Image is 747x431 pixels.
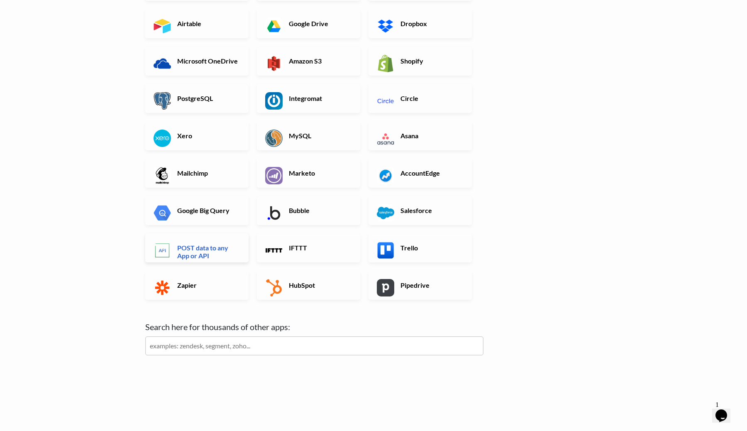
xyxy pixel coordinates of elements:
img: HubSpot App & API [265,279,283,296]
img: Microsoft OneDrive App & API [154,55,171,72]
h6: Zapier [175,281,240,289]
a: Amazon S3 [257,47,360,76]
a: MySQL [257,121,360,150]
a: HubSpot [257,271,360,300]
h6: Marketo [287,169,352,177]
a: Asana [369,121,472,150]
img: Asana App & API [377,130,394,147]
h6: Amazon S3 [287,57,352,65]
img: Trello App & API [377,242,394,259]
a: Salesforce [369,196,472,225]
img: Xero App & API [154,130,171,147]
h6: Xero [175,132,240,140]
img: Marketo App & API [265,167,283,184]
a: Pipedrive [369,271,472,300]
img: Google Big Query App & API [154,204,171,222]
a: Zapier [145,271,249,300]
img: Shopify App & API [377,55,394,72]
a: IFTTT [257,233,360,262]
h6: Circle [398,94,464,102]
h6: Airtable [175,20,240,27]
h6: HubSpot [287,281,352,289]
a: Google Big Query [145,196,249,225]
h6: Pipedrive [398,281,464,289]
img: Google Drive App & API [265,17,283,35]
a: Google Drive [257,9,360,38]
img: Zapier App & API [154,279,171,296]
img: Salesforce App & API [377,204,394,222]
a: Shopify [369,47,472,76]
h6: Asana [398,132,464,140]
h6: Shopify [398,57,464,65]
img: Bubble App & API [265,204,283,222]
a: Airtable [145,9,249,38]
h6: IFTTT [287,244,352,252]
img: Dropbox App & API [377,17,394,35]
img: Amazon S3 App & API [265,55,283,72]
h6: Salesforce [398,206,464,214]
h6: Google Big Query [175,206,240,214]
img: POST data to any App or API App & API [154,242,171,259]
a: Xero [145,121,249,150]
iframe: chat widget [712,398,739,423]
img: IFTTT App & API [265,242,283,259]
a: Microsoft OneDrive [145,47,249,76]
a: Integromat [257,84,360,113]
a: Trello [369,233,472,262]
img: Pipedrive App & API [377,279,394,296]
a: Mailchimp [145,159,249,188]
h6: Bubble [287,206,352,214]
img: Integromat App & API [265,92,283,110]
a: PostgreSQL [145,84,249,113]
input: examples: zendesk, segment, zoho... [145,336,483,355]
label: Search here for thousands of other apps: [145,321,483,333]
img: Mailchimp App & API [154,167,171,184]
h6: Dropbox [398,20,464,27]
img: PostgreSQL App & API [154,92,171,110]
h6: MySQL [287,132,352,140]
h6: AccountEdge [398,169,464,177]
img: Airtable App & API [154,17,171,35]
h6: Microsoft OneDrive [175,57,240,65]
a: AccountEdge [369,159,472,188]
h6: POST data to any App or API [175,244,240,260]
img: AccountEdge App & API [377,167,394,184]
h6: PostgreSQL [175,94,240,102]
h6: Trello [398,244,464,252]
img: MySQL App & API [265,130,283,147]
a: Dropbox [369,9,472,38]
a: POST data to any App or API [145,233,249,262]
h6: Integromat [287,94,352,102]
a: Bubble [257,196,360,225]
a: Circle [369,84,472,113]
a: Marketo [257,159,360,188]
img: Circle App & API [377,92,394,110]
h6: Google Drive [287,20,352,27]
h6: Mailchimp [175,169,240,177]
